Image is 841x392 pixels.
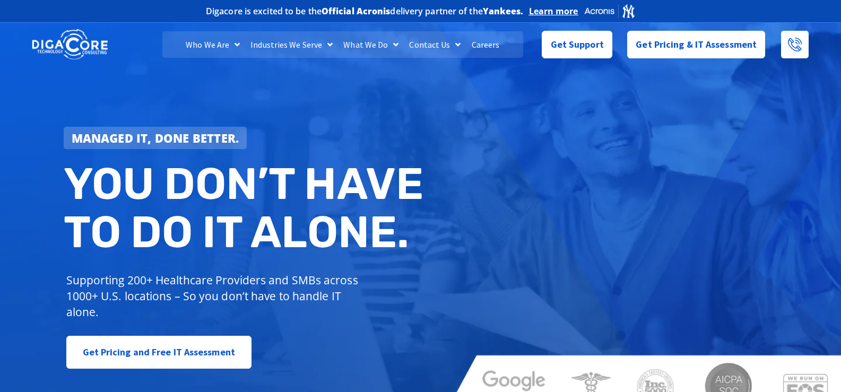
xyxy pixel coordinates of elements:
img: Acronis [584,3,636,19]
h2: Digacore is excited to be the delivery partner of the [206,7,524,15]
strong: Managed IT, done better. [72,130,239,146]
span: Get Pricing & IT Assessment [636,34,757,55]
b: Official Acronis [322,5,391,17]
a: Contact Us [404,31,466,58]
a: What We Do [338,31,404,58]
a: Careers [466,31,505,58]
nav: Menu [162,31,523,58]
a: Industries We Serve [245,31,338,58]
a: Managed IT, done better. [64,127,247,149]
p: Supporting 200+ Healthcare Providers and SMBs across 1000+ U.S. locations – So you don’t have to ... [66,272,363,320]
a: Get Pricing & IT Assessment [627,31,765,58]
a: Get Pricing and Free IT Assessment [66,336,252,369]
b: Yankees. [483,5,524,17]
a: Who We Are [180,31,245,58]
a: Learn more [529,6,578,16]
a: Get Support [542,31,612,58]
span: Get Support [551,34,604,55]
img: DigaCore Technology Consulting [32,28,108,61]
h2: You don’t have to do IT alone. [64,160,429,257]
span: Get Pricing and Free IT Assessment [83,342,235,363]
